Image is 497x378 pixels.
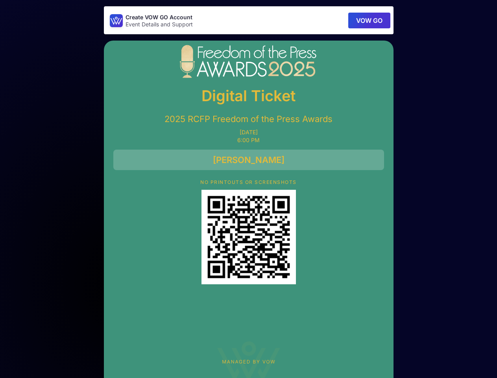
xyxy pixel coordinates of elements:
[126,13,193,21] p: Create VOW GO Account
[113,113,384,124] p: 2025 RCFP Freedom of the Press Awards
[113,129,384,135] p: [DATE]
[113,137,384,143] p: 6:00 PM
[201,190,296,284] div: QR Code
[113,150,384,170] div: [PERSON_NAME]
[126,21,193,28] p: Event Details and Support
[113,84,384,107] p: Digital Ticket
[113,180,384,185] p: NO PRINTOUTS OR SCREENSHOTS
[348,13,390,28] button: VOW GO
